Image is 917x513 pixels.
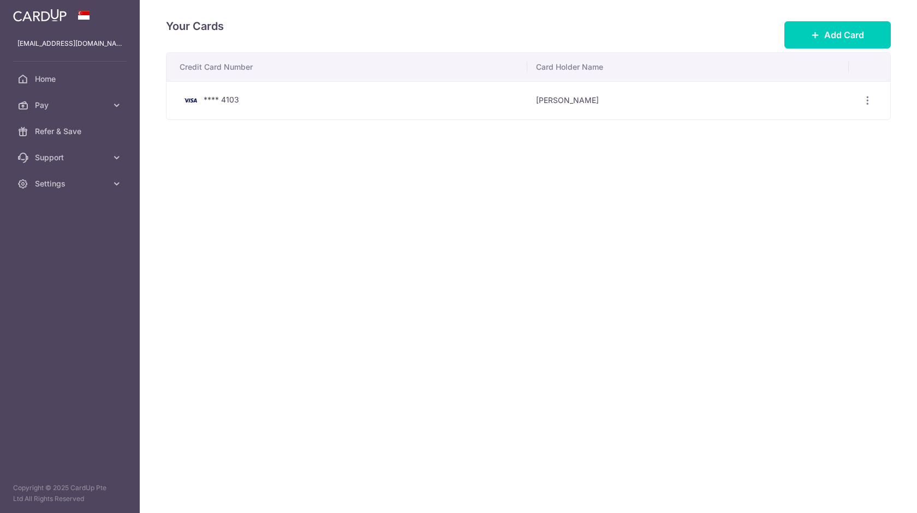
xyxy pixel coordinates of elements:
[17,38,122,49] p: [EMAIL_ADDRESS][DOMAIN_NAME]
[527,53,849,81] th: Card Holder Name
[527,81,849,119] td: [PERSON_NAME]
[35,126,107,137] span: Refer & Save
[784,21,891,49] button: Add Card
[25,8,47,17] span: Help
[824,28,864,41] span: Add Card
[166,17,224,35] h4: Your Cards
[35,178,107,189] span: Settings
[180,94,201,107] img: Bank Card
[35,100,107,111] span: Pay
[13,9,67,22] img: CardUp
[35,152,107,163] span: Support
[35,74,107,85] span: Home
[166,53,527,81] th: Credit Card Number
